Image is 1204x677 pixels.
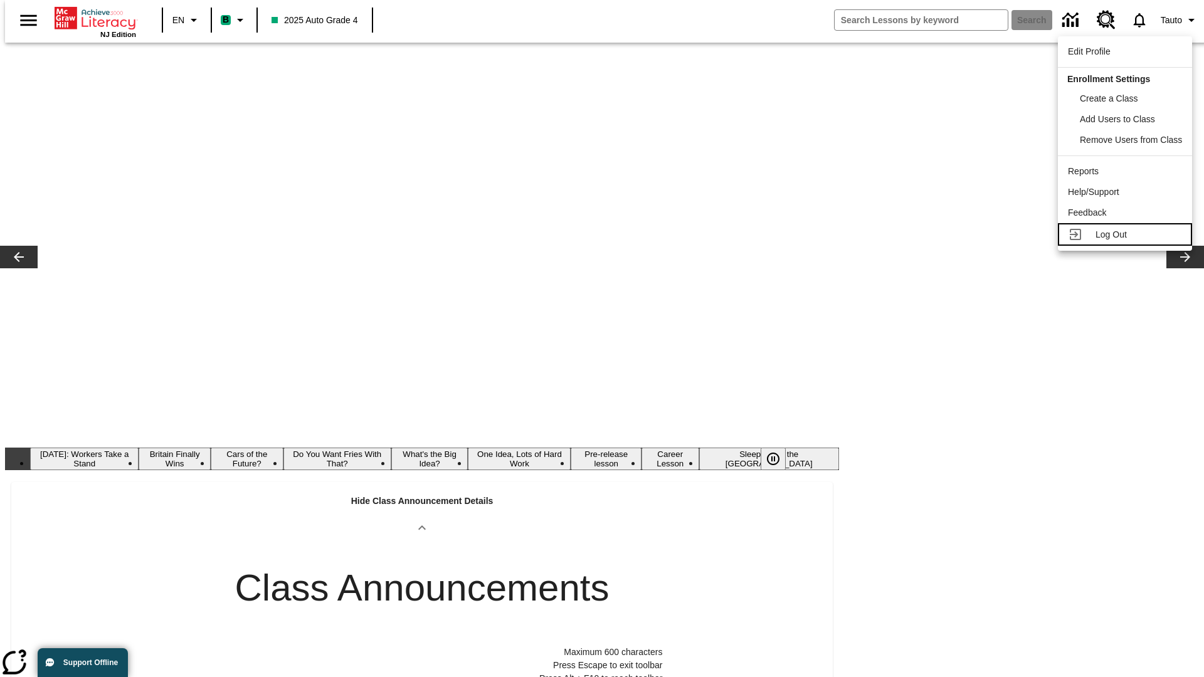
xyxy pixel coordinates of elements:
span: Help/Support [1068,187,1119,197]
body: Maximum 600 characters Press Escape to exit toolbar Press Alt + F10 to reach toolbar [5,10,183,33]
span: Add Users to Class [1080,114,1155,124]
span: Enrollment Settings [1067,74,1150,84]
p: Class Announcements at [DATE] 3:31:59 PM [5,10,183,33]
span: Log Out [1096,229,1127,239]
span: Feedback [1068,207,1106,218]
span: Create a Class [1080,93,1138,103]
span: Reports [1068,166,1099,176]
span: Edit Profile [1068,46,1111,56]
span: Remove Users from Class [1080,135,1182,145]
